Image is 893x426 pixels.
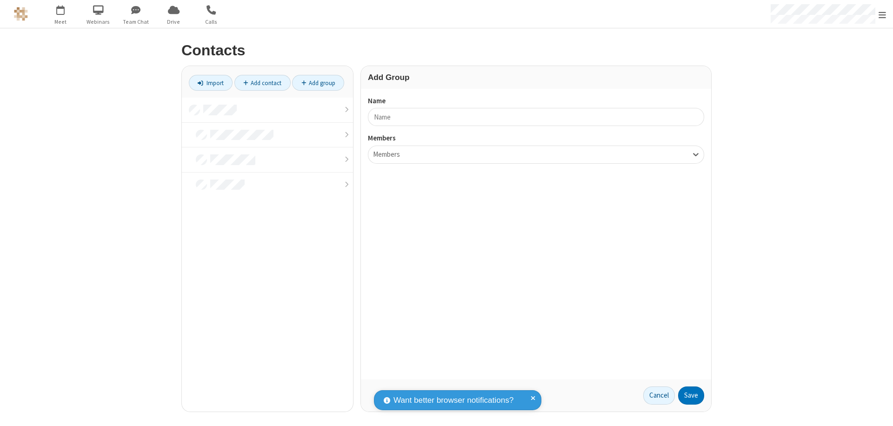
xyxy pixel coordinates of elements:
[81,18,116,26] span: Webinars
[156,18,191,26] span: Drive
[181,42,712,59] h2: Contacts
[368,133,704,144] label: Members
[14,7,28,21] img: QA Selenium DO NOT DELETE OR CHANGE
[43,18,78,26] span: Meet
[189,75,233,91] a: Import
[194,18,229,26] span: Calls
[678,386,704,405] button: Save
[368,108,704,126] input: Name
[393,394,513,406] span: Want better browser notifications?
[643,386,675,405] a: Cancel
[368,73,704,82] h3: Add Group
[292,75,344,91] a: Add group
[119,18,153,26] span: Team Chat
[368,96,704,106] label: Name
[234,75,291,91] a: Add contact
